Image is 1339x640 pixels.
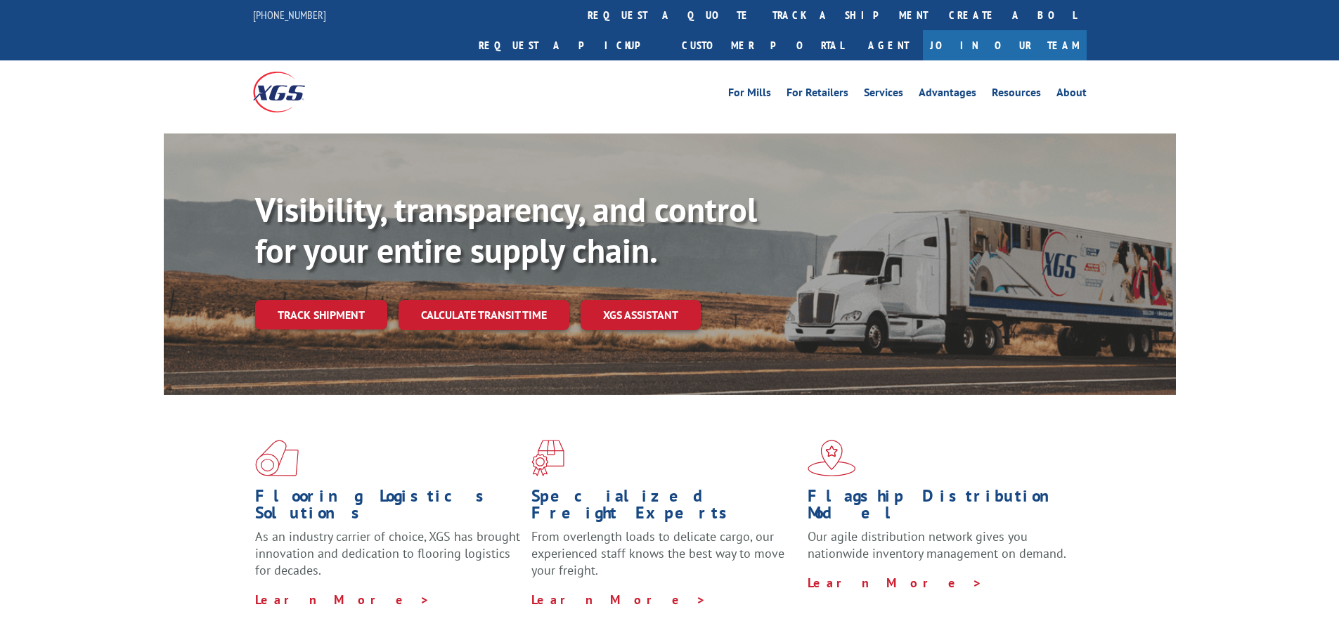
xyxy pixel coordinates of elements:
a: Learn More > [255,592,430,608]
h1: Flooring Logistics Solutions [255,488,521,528]
a: XGS ASSISTANT [581,300,701,330]
a: About [1056,87,1087,103]
a: Join Our Team [923,30,1087,60]
span: As an industry carrier of choice, XGS has brought innovation and dedication to flooring logistics... [255,528,520,578]
a: Learn More > [808,575,983,591]
a: Track shipment [255,300,387,329]
a: Calculate transit time [399,300,569,330]
a: For Retailers [787,87,848,103]
h1: Specialized Freight Experts [531,488,797,528]
a: Services [864,87,903,103]
a: Request a pickup [468,30,671,60]
img: xgs-icon-focused-on-flooring-red [531,440,564,476]
img: xgs-icon-total-supply-chain-intelligence-red [255,440,299,476]
a: Resources [992,87,1041,103]
h1: Flagship Distribution Model [808,488,1073,528]
a: Customer Portal [671,30,854,60]
a: [PHONE_NUMBER] [253,8,326,22]
a: Learn More > [531,592,706,608]
a: Advantages [919,87,976,103]
p: From overlength loads to delicate cargo, our experienced staff knows the best way to move your fr... [531,528,797,591]
span: Our agile distribution network gives you nationwide inventory management on demand. [808,528,1066,561]
a: For Mills [728,87,771,103]
img: xgs-icon-flagship-distribution-model-red [808,440,856,476]
b: Visibility, transparency, and control for your entire supply chain. [255,188,757,272]
a: Agent [854,30,923,60]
